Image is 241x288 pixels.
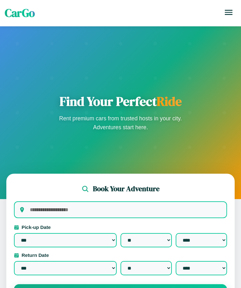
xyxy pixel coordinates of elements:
p: Rent premium cars from trusted hosts in your city. Adventures start here. [57,114,184,132]
h1: Find Your Perfect [57,94,184,109]
label: Pick-up Date [14,224,227,230]
h2: Book Your Adventure [93,184,160,194]
span: CarGo [5,5,35,21]
span: Ride [157,93,182,110]
label: Return Date [14,252,227,258]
